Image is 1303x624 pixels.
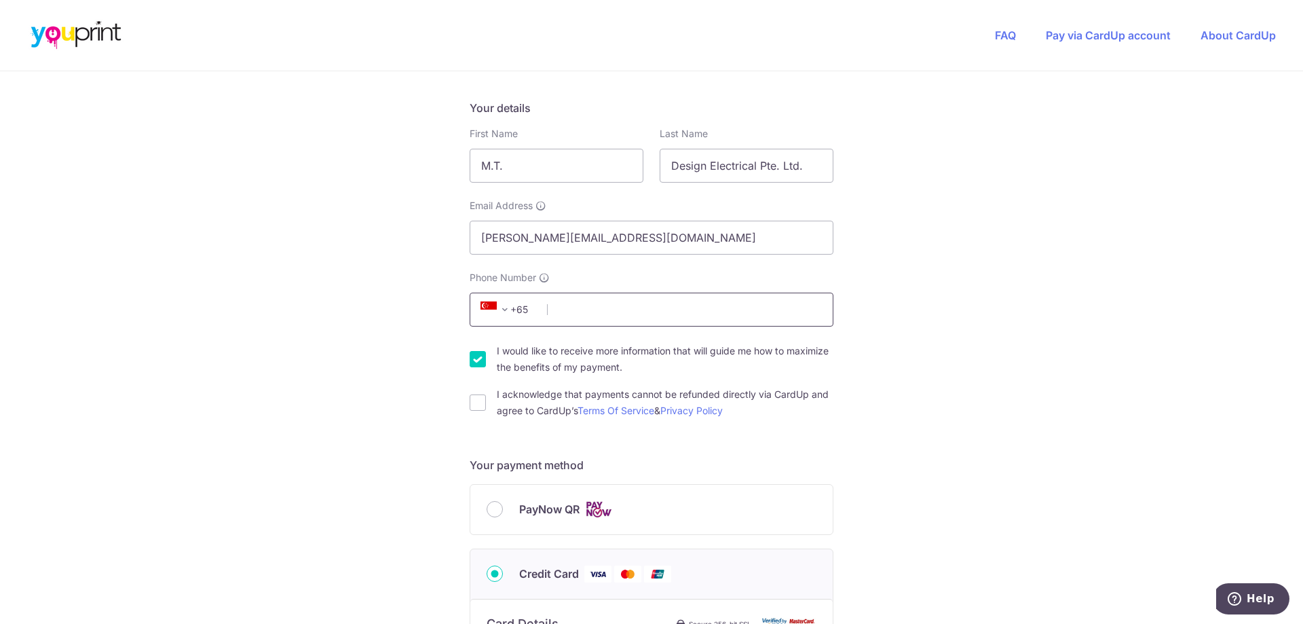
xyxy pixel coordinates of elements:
a: Privacy Policy [660,405,723,416]
h5: Your payment method [470,457,833,473]
iframe: Opens a widget where you can find more information [1216,583,1289,617]
label: I would like to receive more information that will guide me how to maximize the benefits of my pa... [497,343,833,375]
div: Credit Card Visa Mastercard Union Pay [487,566,816,583]
a: Terms Of Service [578,405,654,416]
label: First Name [470,127,518,141]
span: Credit Card [519,566,579,582]
img: Cards logo [585,501,612,518]
a: FAQ [995,29,1016,42]
div: PayNow QR Cards logo [487,501,816,518]
img: Mastercard [614,566,641,583]
h5: Your details [470,100,833,116]
a: About CardUp [1201,29,1276,42]
span: +65 [476,301,537,318]
img: Visa [584,566,611,583]
span: Email Address [470,199,533,213]
a: Pay via CardUp account [1046,29,1171,42]
label: Last Name [660,127,708,141]
span: PayNow QR [519,501,580,517]
img: Union Pay [644,566,671,583]
span: +65 [480,301,513,318]
input: First name [470,149,643,183]
input: Last name [660,149,833,183]
span: Phone Number [470,271,536,285]
input: Email address [470,221,833,255]
label: I acknowledge that payments cannot be refunded directly via CardUp and agree to CardUp’s & [497,386,833,419]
